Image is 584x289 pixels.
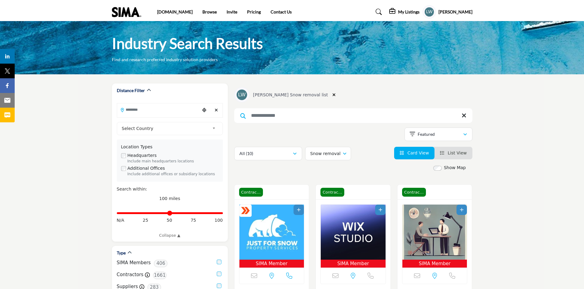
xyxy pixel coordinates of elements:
span: 100 miles [159,196,180,201]
input: Contractors checkbox [217,272,221,276]
div: Snow removal [310,150,343,157]
a: View Card [400,150,429,155]
img: Site Logo [112,7,144,17]
a: [DOMAIN_NAME] [157,9,193,14]
p: Featured [418,131,435,137]
h6: [PERSON_NAME] Snow removal list [253,92,328,98]
span: List View [448,150,467,155]
span: 25 [143,217,148,224]
input: Search Keyword [234,108,472,123]
label: Additional Offices [128,165,165,172]
span: SIMA Member [241,260,303,267]
img: Just For Snow [239,205,304,260]
a: Add To List [297,207,301,212]
i: Clear search location [332,93,336,97]
div: Include additional offices or subsidiary locations [128,172,219,177]
a: Add To List [379,207,382,212]
a: Search [370,7,386,17]
a: Browse [202,9,217,14]
p: All (10) [239,150,253,157]
span: 50 [167,217,172,224]
a: View List [440,150,467,155]
img: Snow Troopers [321,205,386,260]
button: Show hide supplier dropdown [423,5,436,19]
img: ASM Certified Badge Icon [241,206,250,215]
h5: My Listings [398,9,420,15]
a: Open Listing in new tab [321,205,386,268]
span: 1661 [153,272,167,279]
a: Invite [227,9,237,14]
h5: [PERSON_NAME] [438,9,472,15]
button: Snow removal [305,147,351,160]
div: Search within: [117,186,223,192]
a: Open Listing in new tab [239,205,304,268]
input: SIMA Members checkbox [217,260,221,264]
a: Contact Us [271,9,292,14]
h2: Distance Filter [117,87,145,94]
span: Select Country [122,125,210,132]
div: Include main headquarters locations [128,159,219,164]
div: Clear search location [212,104,221,117]
label: SIMA Members [117,259,151,266]
h2: Type [117,250,126,256]
span: Contractor [320,188,344,197]
li: List View [434,147,472,159]
label: Contractors [117,271,144,278]
div: Location Types [121,144,219,150]
span: SIMA Member [322,260,384,267]
a: Pricing [247,9,261,14]
button: All (10) [234,147,302,160]
span: N/A [117,217,124,224]
img: Powderhound Snow Removal [402,205,467,260]
a: Open Listing in new tab [402,205,467,268]
span: SIMA Member [404,260,466,267]
span: Contractor [402,188,426,197]
span: 75 [190,217,196,224]
input: Suppliers checkbox [217,283,221,288]
span: Card View [407,150,429,155]
p: Find and research preferred industry solution providers [112,57,218,63]
button: Featured [405,128,472,141]
span: 406 [154,260,168,267]
label: Headquarters [128,152,157,159]
label: Show Map [444,165,466,171]
a: Add To List [460,207,464,212]
h1: Industry Search Results [112,34,263,53]
div: My Listings [389,8,420,16]
span: 100 [215,217,223,224]
input: Search Location [117,104,200,116]
a: Collapse ▲ [117,232,223,239]
li: Card View [394,147,434,159]
div: Choose your current location [200,104,209,117]
span: Contractor [239,188,263,197]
